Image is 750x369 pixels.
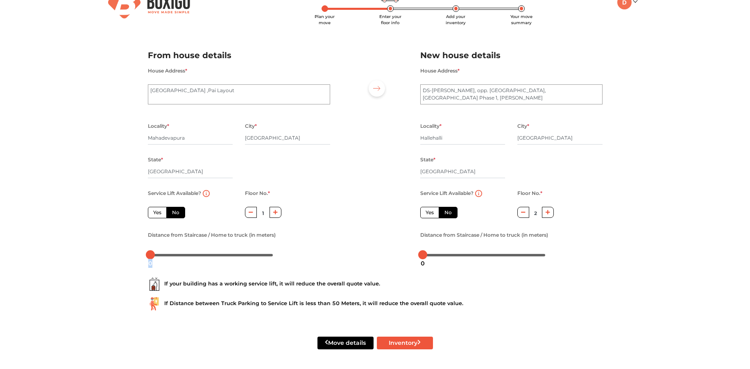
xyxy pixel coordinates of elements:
[446,14,466,25] span: Add your inventory
[420,121,442,131] label: Locality
[148,278,161,291] img: ...
[377,337,433,349] button: Inventory
[148,207,167,218] label: Yes
[510,14,532,25] span: Your move summary
[420,66,460,76] label: House Address
[148,84,330,105] textarea: [GEOGRAPHIC_DATA], Pai Layout
[148,230,276,240] label: Distance from Staircase / Home to truck (in meters)
[166,207,185,218] label: No
[315,14,335,25] span: Plan your move
[145,256,156,270] div: 0
[420,154,435,165] label: State
[148,278,603,291] div: If your building has a working service lift, it will reduce the overall quote value.
[245,121,257,131] label: City
[148,121,169,131] label: Locality
[148,297,161,310] img: ...
[148,297,603,310] div: If Distance between Truck Parking to Service Lift is less than 50 Meters, it will reduce the over...
[517,121,529,131] label: City
[317,337,374,349] button: Move details
[420,84,603,105] textarea: DS-[PERSON_NAME], opp. [GEOGRAPHIC_DATA], [GEOGRAPHIC_DATA] Phase 1, [PERSON_NAME]
[517,188,542,199] label: Floor No.
[148,66,187,76] label: House Address
[420,49,603,62] h2: New house details
[148,154,163,165] label: State
[148,49,330,62] h2: From house details
[417,256,428,270] div: 0
[439,207,458,218] label: No
[420,188,474,199] label: Service Lift Available?
[420,207,439,218] label: Yes
[245,188,270,199] label: Floor No.
[148,188,201,199] label: Service Lift Available?
[420,230,548,240] label: Distance from Staircase / Home to truck (in meters)
[379,14,401,25] span: Enter your floor info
